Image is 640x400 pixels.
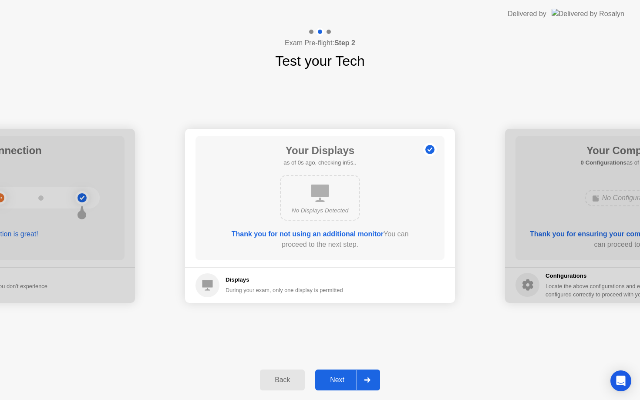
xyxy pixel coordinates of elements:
[552,9,624,19] img: Delivered by Rosalyn
[315,370,380,390] button: Next
[275,50,365,71] h1: Test your Tech
[226,276,343,284] h5: Displays
[508,9,546,19] div: Delivered by
[283,143,356,158] h1: Your Displays
[285,38,355,48] h4: Exam Pre-flight:
[260,370,305,390] button: Back
[334,39,355,47] b: Step 2
[288,206,352,215] div: No Displays Detected
[226,286,343,294] div: During your exam, only one display is permitted
[283,158,356,167] h5: as of 0s ago, checking in5s..
[220,229,420,250] div: You can proceed to the next step.
[318,376,357,384] div: Next
[263,376,302,384] div: Back
[610,370,631,391] div: Open Intercom Messenger
[232,230,384,238] b: Thank you for not using an additional monitor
